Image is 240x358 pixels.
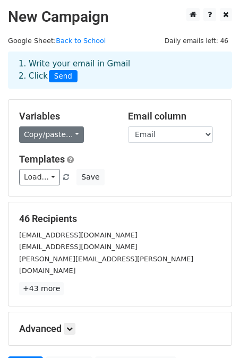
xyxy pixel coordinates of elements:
h2: New Campaign [8,8,232,26]
a: Templates [19,154,65,165]
span: Daily emails left: 46 [161,35,232,47]
a: Daily emails left: 46 [161,37,232,45]
button: Save [76,169,104,185]
small: Google Sheet: [8,37,106,45]
h5: Variables [19,110,112,122]
small: [PERSON_NAME][EMAIL_ADDRESS][PERSON_NAME][DOMAIN_NAME] [19,255,193,275]
div: 1. Write your email in Gmail 2. Click [11,58,229,82]
a: +43 more [19,282,64,295]
small: [EMAIL_ADDRESS][DOMAIN_NAME] [19,243,138,251]
h5: Email column [128,110,221,122]
a: Copy/paste... [19,126,84,143]
a: Load... [19,169,60,185]
small: [EMAIL_ADDRESS][DOMAIN_NAME] [19,231,138,239]
span: Send [49,70,78,83]
h5: Advanced [19,323,221,335]
h5: 46 Recipients [19,213,221,225]
a: Back to School [56,37,106,45]
iframe: Chat Widget [187,307,240,358]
